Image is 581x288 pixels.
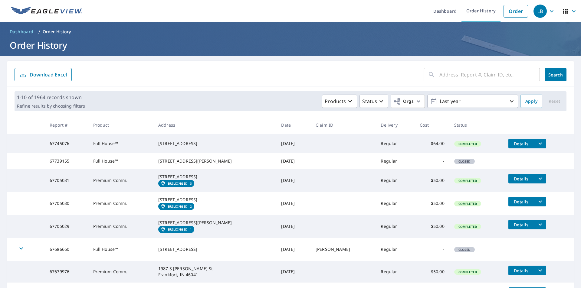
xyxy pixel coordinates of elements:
[362,98,377,105] p: Status
[534,139,546,148] button: filesDropdownBtn-67745076
[30,71,67,78] p: Download Excel
[534,220,546,229] button: filesDropdownBtn-67705029
[168,205,188,208] em: Building ID
[508,139,534,148] button: detailsBtn-67745076
[88,116,153,134] th: Product
[158,266,272,278] div: 1987 S [PERSON_NAME] St Frankfort, IN 46041
[158,158,272,164] div: [STREET_ADDRESS][PERSON_NAME]
[391,95,425,108] button: Orgs
[376,261,415,283] td: Regular
[45,215,88,238] td: 67705029
[325,98,346,105] p: Products
[43,29,71,35] p: Order History
[520,95,542,108] button: Apply
[158,174,272,180] div: [STREET_ADDRESS]
[376,153,415,169] td: Regular
[88,261,153,283] td: Premium Comm.
[376,116,415,134] th: Delivery
[88,215,153,238] td: Premium Comm.
[88,153,153,169] td: Full House™
[158,180,194,187] a: Building ID3
[512,176,530,182] span: Details
[45,134,88,153] td: 67745076
[415,153,449,169] td: -
[393,98,414,105] span: Orgs
[545,68,566,81] button: Search
[276,215,311,238] td: [DATE]
[508,266,534,275] button: detailsBtn-67679976
[158,226,194,233] a: Building ID1
[534,197,546,206] button: filesDropdownBtn-67705030
[508,174,534,183] button: detailsBtn-67705031
[7,39,574,51] h1: Order History
[427,95,518,108] button: Last year
[455,142,481,146] span: Completed
[439,66,540,83] input: Address, Report #, Claim ID, etc.
[415,134,449,153] td: $64.00
[168,228,188,231] em: Building ID
[359,95,388,108] button: Status
[415,238,449,261] td: -
[311,238,376,261] td: [PERSON_NAME]
[17,94,85,101] p: 1-10 of 1964 records shown
[7,27,574,37] nav: breadcrumb
[533,5,547,18] div: LB
[508,220,534,229] button: detailsBtn-67705029
[276,116,311,134] th: Date
[17,103,85,109] p: Refine results by choosing filters
[415,215,449,238] td: $50.00
[11,7,82,16] img: EV Logo
[415,261,449,283] td: $50.00
[376,192,415,215] td: Regular
[455,225,481,229] span: Completed
[45,192,88,215] td: 67705030
[415,116,449,134] th: Cost
[512,268,530,273] span: Details
[534,266,546,275] button: filesDropdownBtn-67679976
[376,215,415,238] td: Regular
[376,134,415,153] td: Regular
[168,182,188,185] em: Building ID
[88,169,153,192] td: Premium Comm.
[455,179,481,183] span: Completed
[455,202,481,206] span: Completed
[376,169,415,192] td: Regular
[508,197,534,206] button: detailsBtn-67705030
[153,116,277,134] th: Address
[449,116,504,134] th: Status
[38,28,40,35] li: /
[88,134,153,153] td: Full House™
[276,169,311,192] td: [DATE]
[376,238,415,261] td: Regular
[88,192,153,215] td: Premium Comm.
[455,248,474,252] span: Closed
[45,169,88,192] td: 67705031
[455,159,474,163] span: Closed
[525,98,537,105] span: Apply
[158,246,272,252] div: [STREET_ADDRESS]
[7,27,36,37] a: Dashboard
[10,29,34,35] span: Dashboard
[45,116,88,134] th: Report #
[455,270,481,274] span: Completed
[550,72,562,78] span: Search
[512,199,530,205] span: Details
[15,68,72,81] button: Download Excel
[534,174,546,183] button: filesDropdownBtn-67705031
[276,134,311,153] td: [DATE]
[276,153,311,169] td: [DATE]
[158,203,194,210] a: Building ID2
[415,169,449,192] td: $50.00
[322,95,357,108] button: Products
[311,116,376,134] th: Claim ID
[158,197,272,203] div: [STREET_ADDRESS]
[437,96,508,107] p: Last year
[512,141,530,147] span: Details
[276,261,311,283] td: [DATE]
[512,222,530,228] span: Details
[504,5,528,18] a: Order
[276,192,311,215] td: [DATE]
[45,261,88,283] td: 67679976
[158,220,272,226] div: [STREET_ADDRESS][PERSON_NAME]
[415,192,449,215] td: $50.00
